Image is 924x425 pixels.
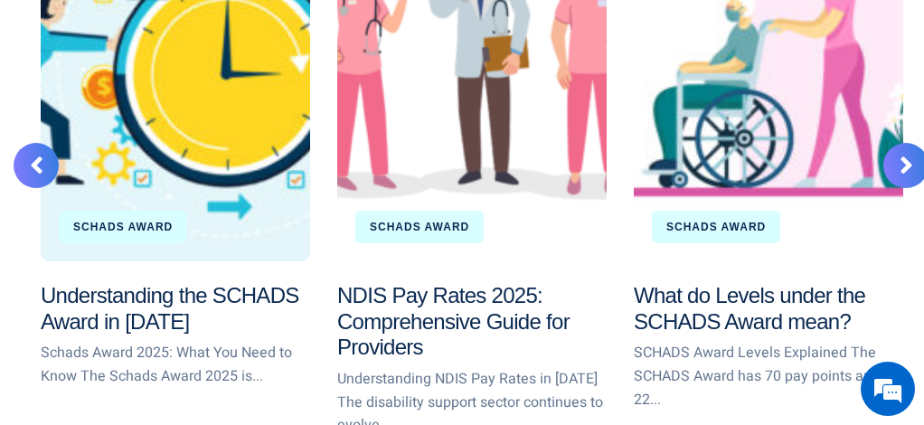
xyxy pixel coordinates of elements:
[9,256,344,319] textarea: Type your message and hit 'Enter'
[41,342,310,388] p: Schads Award 2025: What You Need to Know The Schads Award 2025 is...
[297,9,340,52] div: Minimize live chat window
[94,101,304,125] div: Chat with us now
[337,283,570,360] a: NDIS Pay Rates 2025: Comprehensive Guide for Providers
[634,342,903,411] p: SCHADS Award Levels Explained The SCHADS Award has 70 pay points and 22...
[666,221,766,233] a: Schads Award
[41,283,299,334] a: Understanding the SCHADS Award in [DATE]
[105,109,250,291] span: We're online!
[634,283,865,334] a: What do Levels under the SCHADS Award mean?
[73,221,173,233] a: Schads Award
[370,221,469,233] a: Schads Award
